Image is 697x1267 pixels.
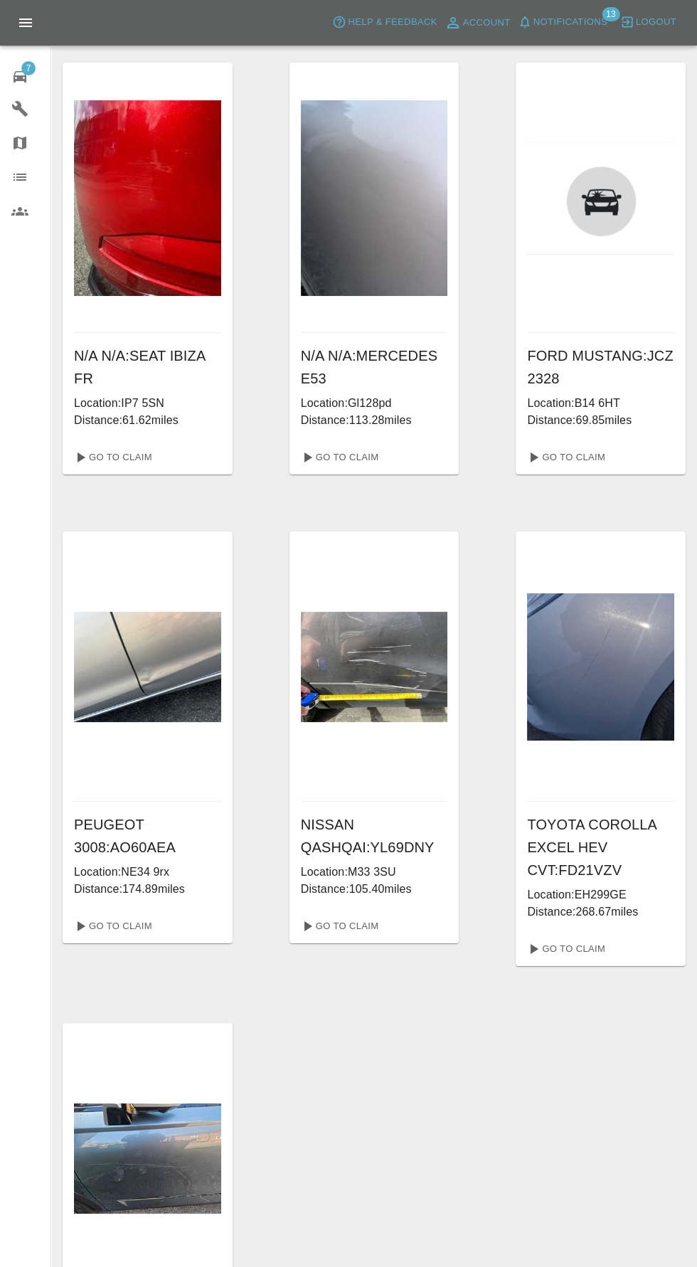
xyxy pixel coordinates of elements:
[301,881,448,898] p: Distance: 105.40 miles
[617,11,680,33] button: Logout
[74,881,221,898] p: Distance: 174.89 miles
[74,344,221,390] h6: N/A N/A : SEAT IBIZA FR
[295,446,383,469] a: Go To Claim
[527,344,674,390] h6: FORD MUSTANG : JCZ 2328
[329,11,440,33] button: Help & Feedback
[527,395,674,412] p: Location: B14 6HT
[9,6,43,40] button: Open drawer
[68,915,156,938] a: Go To Claim
[301,344,448,390] h6: N/A N/A : MERCEDES E53
[295,915,383,938] a: Go To Claim
[636,14,676,31] span: Logout
[527,903,674,921] p: Distance: 268.67 miles
[74,813,221,859] h6: PEUGEOT 3008 : AO60AEA
[527,412,674,429] p: Distance: 69.85 miles
[602,7,619,21] span: 13
[68,446,156,469] a: Go To Claim
[527,813,674,881] h6: TOYOTA COROLLA EXCEL HEV CVT : FD21VZV
[463,15,511,31] span: Account
[74,864,221,881] p: Location: NE34 9rx
[21,61,36,75] span: 7
[301,395,448,412] p: Location: Gl128pd
[301,813,448,859] h6: NISSAN QASHQAI : YL69DNY
[74,412,221,429] p: Distance: 61.62 miles
[521,938,609,960] a: Go To Claim
[348,14,437,31] span: Help & Feedback
[441,11,514,34] a: Account
[533,14,607,31] span: Notifications
[301,412,448,429] p: Distance: 113.28 miles
[514,11,611,33] button: Notifications
[521,446,609,469] a: Go To Claim
[527,886,674,903] p: Location: EH299GE
[74,395,221,412] p: Location: IP7 5SN
[301,864,448,881] p: Location: M33 3SU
